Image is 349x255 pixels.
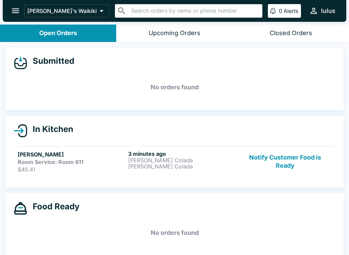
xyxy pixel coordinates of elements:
[27,7,97,14] p: [PERSON_NAME]'s Waikiki
[24,4,109,17] button: [PERSON_NAME]'s Waikiki
[7,2,24,19] button: open drawer
[128,157,236,163] p: [PERSON_NAME] Colada
[27,124,73,134] h4: In Kitchen
[149,29,200,37] div: Upcoming Orders
[18,166,125,173] p: $40.41
[27,56,74,66] h4: Submitted
[18,159,84,165] strong: Room Service: Room 611
[39,29,77,37] div: Open Orders
[129,6,259,16] input: Search orders by name or phone number
[18,150,125,159] h5: [PERSON_NAME]
[27,201,79,212] h4: Food Ready
[270,29,312,37] div: Closed Orders
[321,7,335,15] div: lulus
[279,7,282,14] p: 0
[128,163,236,169] p: [PERSON_NAME] Colada
[306,3,338,18] button: lulus
[14,221,335,245] h5: No orders found
[284,7,298,14] p: Alerts
[14,75,335,100] h5: No orders found
[14,146,335,177] a: [PERSON_NAME]Room Service: Room 611$40.413 minutes ago[PERSON_NAME] Colada[PERSON_NAME] ColadaNot...
[128,150,236,157] h6: 3 minutes ago
[239,150,331,173] button: Notify Customer Food is Ready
